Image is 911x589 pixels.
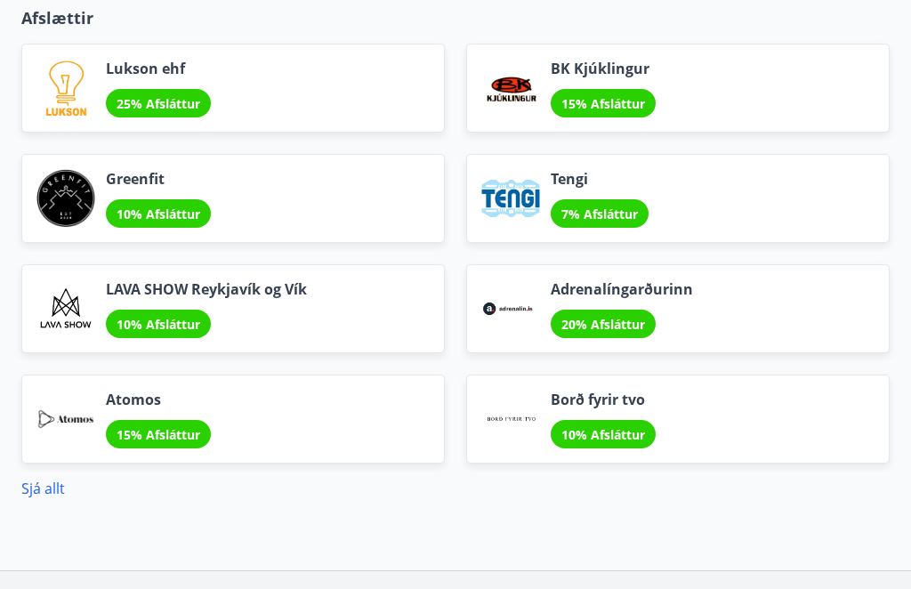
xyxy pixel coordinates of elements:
span: 15% Afsláttur [561,95,645,112]
span: Atomos [106,390,211,409]
p: Afslættir [21,6,890,29]
span: BK Kjúklingur [551,59,656,78]
span: 15% Afsláttur [117,426,200,443]
span: Tengi [551,169,649,189]
span: 25% Afsláttur [117,95,200,112]
span: Lukson ehf [106,59,211,78]
span: 20% Afsláttur [561,316,645,333]
a: Sjá allt [21,479,65,498]
span: Greenfit [106,169,211,189]
span: 7% Afsláttur [561,206,638,222]
span: Adrenalíngarðurinn [551,279,693,299]
span: 10% Afsláttur [117,206,200,222]
span: 10% Afsláttur [561,426,645,443]
span: Borð fyrir tvo [551,390,656,409]
span: 10% Afsláttur [117,316,200,333]
span: LAVA SHOW Reykjavík og Vík [106,279,307,299]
